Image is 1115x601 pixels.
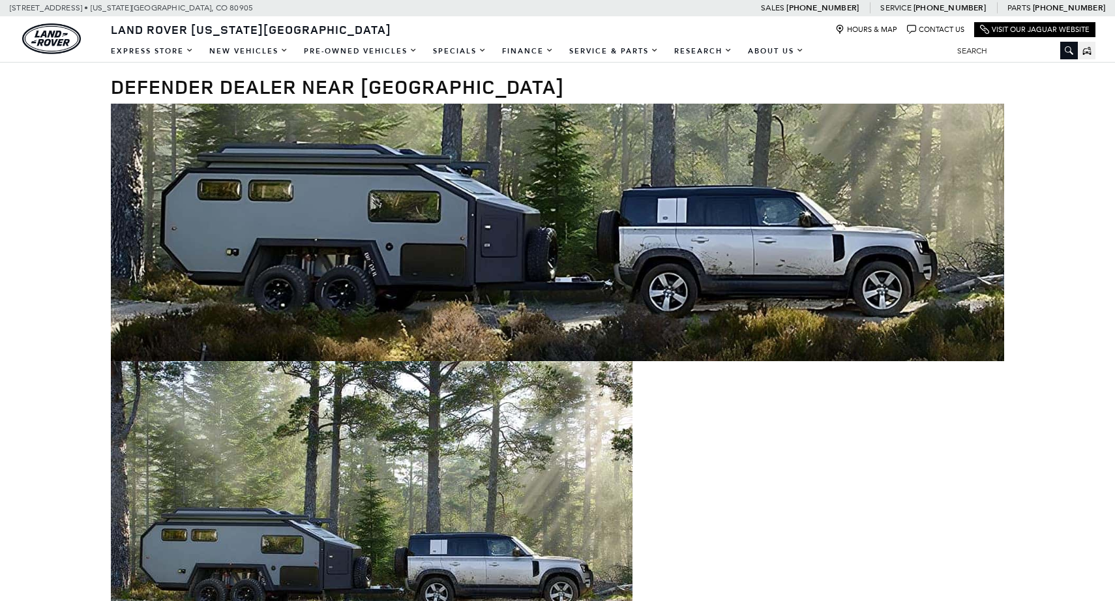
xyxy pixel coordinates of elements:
a: [PHONE_NUMBER] [914,3,986,13]
span: Sales [761,3,784,12]
a: Visit Our Jaguar Website [980,25,1090,35]
a: Hours & Map [835,25,897,35]
span: Parts [1007,3,1031,12]
a: EXPRESS STORE [103,40,201,63]
h1: Defender Dealer near [GEOGRAPHIC_DATA] [111,76,1004,97]
a: [STREET_ADDRESS] • [US_STATE][GEOGRAPHIC_DATA], CO 80905 [10,3,253,12]
a: Land Rover [US_STATE][GEOGRAPHIC_DATA] [103,22,399,37]
a: Pre-Owned Vehicles [296,40,425,63]
input: Search [947,43,1078,59]
span: Land Rover [US_STATE][GEOGRAPHIC_DATA] [111,22,391,37]
a: Finance [494,40,561,63]
a: Service & Parts [561,40,666,63]
img: Land Rover [22,23,81,54]
a: Research [666,40,740,63]
a: About Us [740,40,812,63]
a: Contact Us [907,25,964,35]
a: New Vehicles [201,40,296,63]
a: Specials [425,40,494,63]
a: land-rover [22,23,81,54]
img: Defender Dealer near Me [111,104,1004,361]
span: Service [880,3,911,12]
nav: Main Navigation [103,40,812,63]
a: [PHONE_NUMBER] [786,3,859,13]
a: [PHONE_NUMBER] [1033,3,1105,13]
